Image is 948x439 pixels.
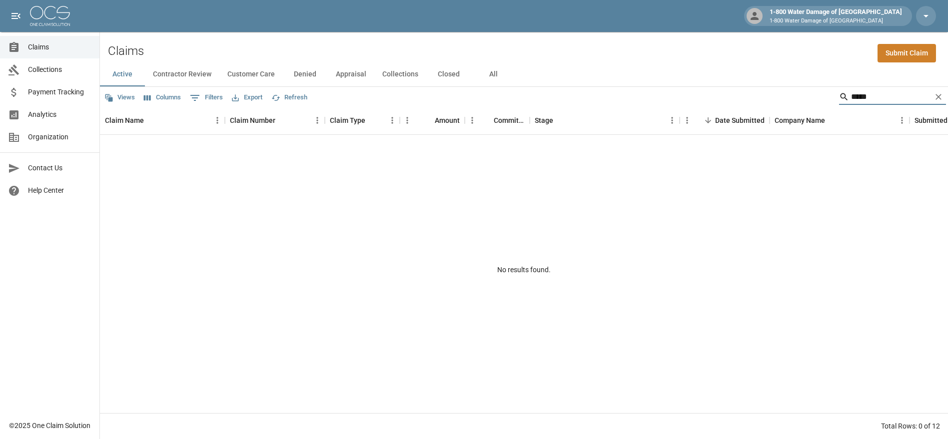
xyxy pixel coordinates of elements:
div: Amount [400,106,465,134]
button: Show filters [187,90,225,106]
button: Views [102,90,137,105]
button: Sort [275,113,289,127]
button: Menu [680,113,695,128]
button: Sort [365,113,379,127]
div: Committed Amount [465,106,530,134]
button: Menu [385,113,400,128]
div: Search [839,89,946,107]
button: Menu [210,113,225,128]
div: © 2025 One Claim Solution [9,421,90,431]
div: Company Name [770,106,910,134]
span: Analytics [28,109,91,120]
div: Total Rows: 0 of 12 [881,421,940,431]
img: ocs-logo-white-transparent.png [30,6,70,26]
span: Contact Us [28,163,91,173]
div: Date Submitted [680,106,770,134]
button: Customer Care [219,62,283,86]
button: Sort [825,113,839,127]
div: Amount [435,106,460,134]
div: dynamic tabs [100,62,948,86]
button: Clear [931,89,946,104]
button: Sort [553,113,567,127]
div: Claim Name [105,106,144,134]
span: Claims [28,42,91,52]
button: Menu [400,113,415,128]
div: Stage [535,106,553,134]
button: Sort [421,113,435,127]
button: Denied [283,62,328,86]
button: Select columns [141,90,183,105]
div: Committed Amount [494,106,525,134]
div: Claim Type [330,106,365,134]
button: Sort [480,113,494,127]
div: Claim Type [325,106,400,134]
a: Submit Claim [878,44,936,62]
button: Menu [310,113,325,128]
div: No results found. [100,135,948,405]
div: Stage [530,106,680,134]
button: Export [229,90,265,105]
div: Date Submitted [715,106,765,134]
button: Contractor Review [145,62,219,86]
button: Sort [701,113,715,127]
button: Refresh [269,90,310,105]
div: Claim Name [100,106,225,134]
button: Appraisal [328,62,374,86]
button: Active [100,62,145,86]
span: Organization [28,132,91,142]
button: Menu [665,113,680,128]
button: open drawer [6,6,26,26]
span: Help Center [28,185,91,196]
span: Collections [28,64,91,75]
button: Sort [144,113,158,127]
button: All [471,62,516,86]
span: Payment Tracking [28,87,91,97]
button: Menu [895,113,910,128]
div: Claim Number [230,106,275,134]
div: Claim Number [225,106,325,134]
button: Menu [465,113,480,128]
button: Closed [426,62,471,86]
h2: Claims [108,44,144,58]
button: Collections [374,62,426,86]
p: 1-800 Water Damage of [GEOGRAPHIC_DATA] [770,17,902,25]
div: 1-800 Water Damage of [GEOGRAPHIC_DATA] [766,7,906,25]
div: Company Name [775,106,825,134]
